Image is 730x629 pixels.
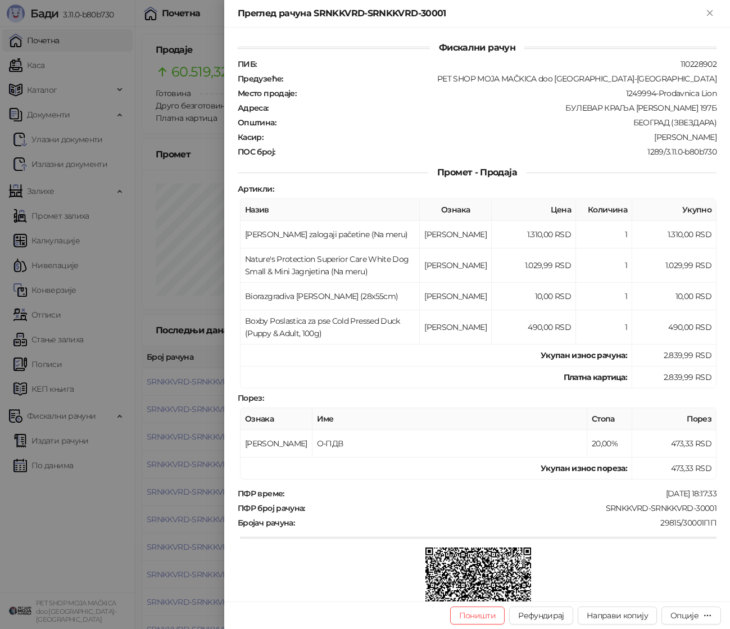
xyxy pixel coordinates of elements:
[238,103,269,113] strong: Адреса :
[238,488,284,499] strong: ПФР време :
[276,147,718,157] div: 1289/3.11.0-b80b730
[576,310,632,345] td: 1
[632,430,717,458] td: 473,33 RSD
[492,310,576,345] td: 490,00 RSD
[576,248,632,283] td: 1
[670,610,699,621] div: Опције
[492,199,576,221] th: Цена
[238,393,264,403] strong: Порез :
[703,7,717,20] button: Close
[241,248,420,283] td: Nature's Protection Superior Care White Dog Small & Mini Jagnjetina (Na meru)
[241,430,312,458] td: [PERSON_NAME]
[238,184,274,194] strong: Артикли :
[564,372,627,382] strong: Платна картица :
[238,59,256,69] strong: ПИБ :
[576,283,632,310] td: 1
[632,408,717,430] th: Порез
[420,310,492,345] td: [PERSON_NAME]
[238,132,263,142] strong: Касир :
[238,74,283,84] strong: Предузеће :
[241,408,312,430] th: Ознака
[241,283,420,310] td: Biorazgradiva [PERSON_NAME] (28x55cm)
[576,221,632,248] td: 1
[632,248,717,283] td: 1.029,99 RSD
[241,221,420,248] td: [PERSON_NAME] zalogaji pačetine (Na meru)
[312,408,587,430] th: Име
[284,74,718,84] div: PET SHOP MOJA MAČKICA doo [GEOGRAPHIC_DATA]-[GEOGRAPHIC_DATA]
[632,310,717,345] td: 490,00 RSD
[492,221,576,248] td: 1.310,00 RSD
[632,345,717,366] td: 2.839,99 RSD
[238,503,305,513] strong: ПФР број рачуна :
[420,221,492,248] td: [PERSON_NAME]
[450,607,505,625] button: Поништи
[632,283,717,310] td: 10,00 RSD
[430,42,524,53] span: Фискални рачун
[238,7,703,20] div: Преглед рачуна SRNKKVRD-SRNKKVRD-30001
[264,132,718,142] div: [PERSON_NAME]
[492,283,576,310] td: 10,00 RSD
[587,610,648,621] span: Направи копију
[541,463,627,473] strong: Укупан износ пореза:
[632,199,717,221] th: Укупно
[509,607,573,625] button: Рефундирај
[420,199,492,221] th: Ознака
[587,430,632,458] td: 20,00%
[541,350,627,360] strong: Укупан износ рачуна :
[285,488,718,499] div: [DATE] 18:17:33
[297,88,718,98] div: 1249994-Prodavnica Lion
[241,199,420,221] th: Назив
[257,59,718,69] div: 110228902
[277,117,718,128] div: БЕОГРАД (ЗВЕЗДАРА)
[238,518,294,528] strong: Бројач рачуна :
[632,458,717,479] td: 473,33 RSD
[270,103,718,113] div: БУЛЕВАР КРАЉА [PERSON_NAME] 197Б
[238,147,275,157] strong: ПОС број :
[578,607,657,625] button: Направи копију
[312,430,587,458] td: О-ПДВ
[420,248,492,283] td: [PERSON_NAME]
[238,117,276,128] strong: Општина :
[420,283,492,310] td: [PERSON_NAME]
[306,503,718,513] div: SRNKKVRD-SRNKKVRD-30001
[587,408,632,430] th: Стопа
[632,221,717,248] td: 1.310,00 RSD
[296,518,718,528] div: 29815/30001ПП
[238,88,296,98] strong: Место продаје :
[428,167,526,178] span: Промет - Продаја
[241,310,420,345] td: Boxby Poslastica za pse Cold Pressed Duck (Puppy & Adult, 100g)
[661,607,721,625] button: Опције
[632,366,717,388] td: 2.839,99 RSD
[492,248,576,283] td: 1.029,99 RSD
[576,199,632,221] th: Количина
